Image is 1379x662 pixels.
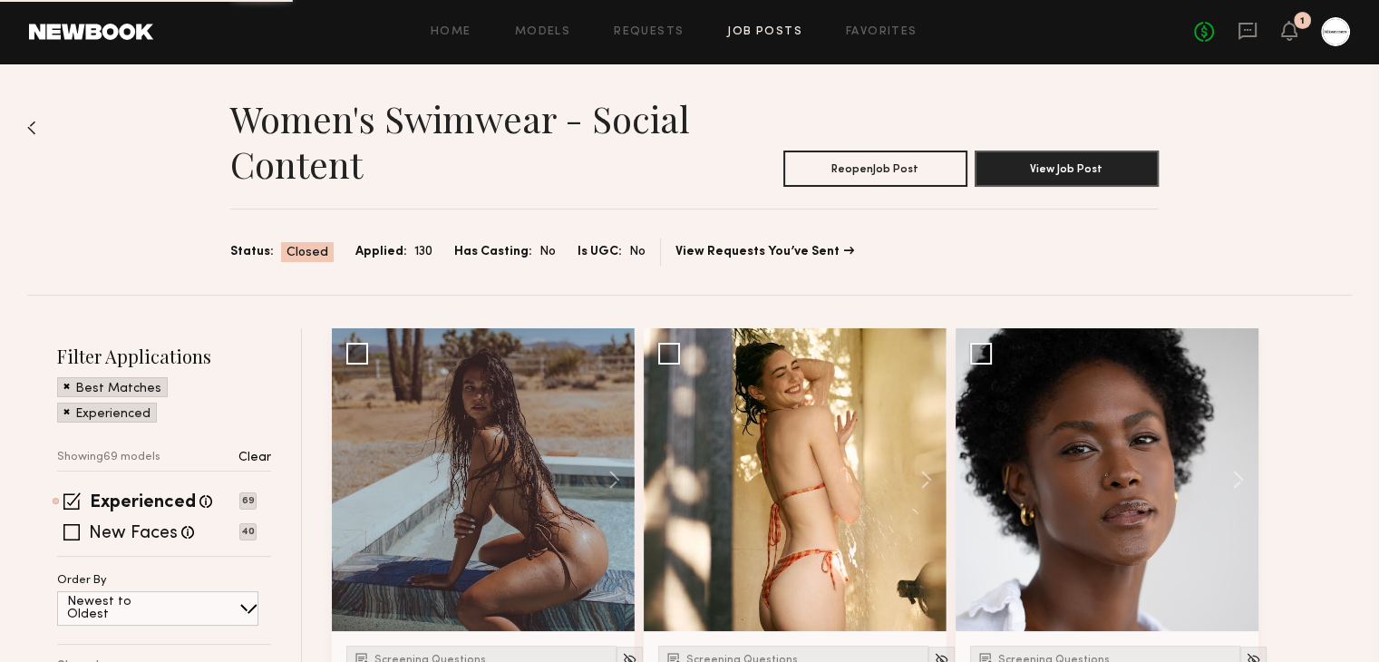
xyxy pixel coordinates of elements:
[89,525,178,543] label: New Faces
[578,242,622,262] span: Is UGC:
[783,151,967,187] button: ReopenJob Post
[1300,16,1305,26] div: 1
[414,242,432,262] span: 130
[27,121,36,135] img: Back to previous page
[57,452,160,463] p: Showing 69 models
[539,242,556,262] span: No
[727,26,802,38] a: Job Posts
[355,242,407,262] span: Applied:
[454,242,532,262] span: Has Casting:
[629,242,646,262] span: No
[675,246,854,258] a: View Requests You’ve Sent
[239,492,257,510] p: 69
[230,96,694,187] h1: Women's Swimwear - Social Content
[230,242,274,262] span: Status:
[975,151,1159,187] button: View Job Post
[515,26,570,38] a: Models
[286,244,328,262] span: Closed
[67,596,175,621] p: Newest to Oldest
[90,494,196,512] label: Experienced
[57,575,107,587] p: Order By
[431,26,471,38] a: Home
[239,523,257,540] p: 40
[614,26,684,38] a: Requests
[75,408,151,421] p: Experienced
[238,452,271,464] p: Clear
[57,344,271,368] h2: Filter Applications
[846,26,918,38] a: Favorites
[75,383,161,395] p: Best Matches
